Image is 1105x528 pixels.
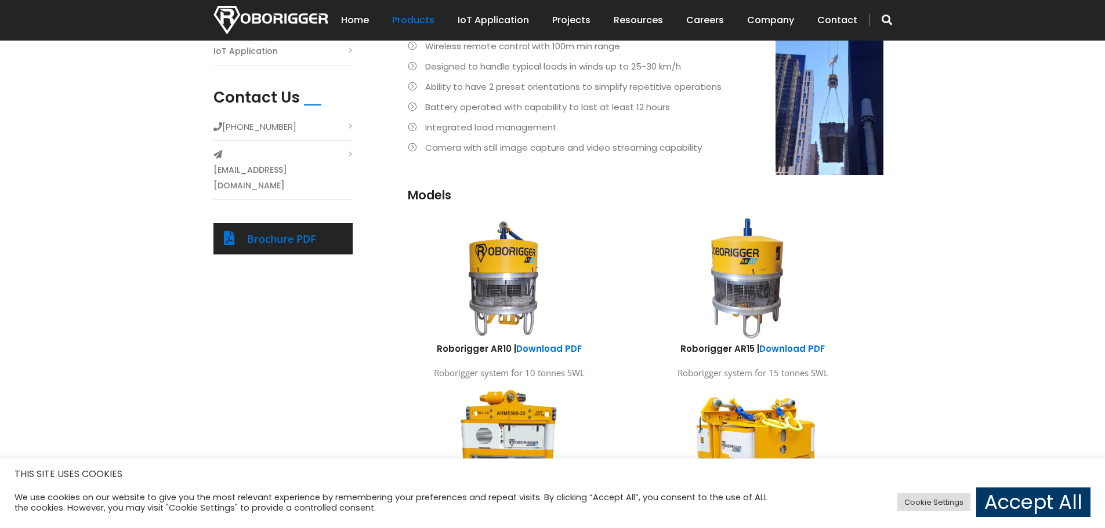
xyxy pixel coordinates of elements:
a: IoT Application [458,2,529,38]
div: We use cookies on our website to give you the most relevant experience by remembering your prefer... [15,492,768,513]
h3: Models [408,187,883,203]
h6: Roborigger AR10 | [396,343,622,355]
li: Battery operated with capability to last at least 12 hours [408,99,883,115]
a: Projects [552,2,590,38]
li: Designed to handle typical loads in winds up to 25-30 km/h [408,59,883,74]
a: Download PDF [516,343,582,355]
a: IoT Application [213,43,278,59]
a: Resources [614,2,663,38]
a: Brochure PDF [247,232,316,246]
a: Accept All [976,487,1090,517]
a: Products [392,2,434,38]
li: [PHONE_NUMBER] [213,119,353,141]
a: Careers [686,2,724,38]
a: Download PDF [759,343,825,355]
a: Home [341,2,369,38]
h5: THIS SITE USES COOKIES [15,467,1090,482]
li: Wireless remote control with 100m min range [408,38,883,54]
a: Contact [817,2,857,38]
li: Integrated load management [408,119,883,135]
li: Camera with still image capture and video streaming capability [408,140,883,155]
p: Roborigger system for 10 tonnes SWL [396,365,622,381]
li: Ability to have 2 preset orientations to simplify repetitive operations [408,79,883,94]
h2: Contact Us [213,89,300,107]
a: [EMAIL_ADDRESS][DOMAIN_NAME] [213,162,353,194]
p: Roborigger system for 15 tonnes SWL [640,365,866,381]
a: Cookie Settings [897,493,970,511]
img: Nortech [213,6,328,34]
h6: Roborigger AR15 | [640,343,866,355]
a: Company [747,2,794,38]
